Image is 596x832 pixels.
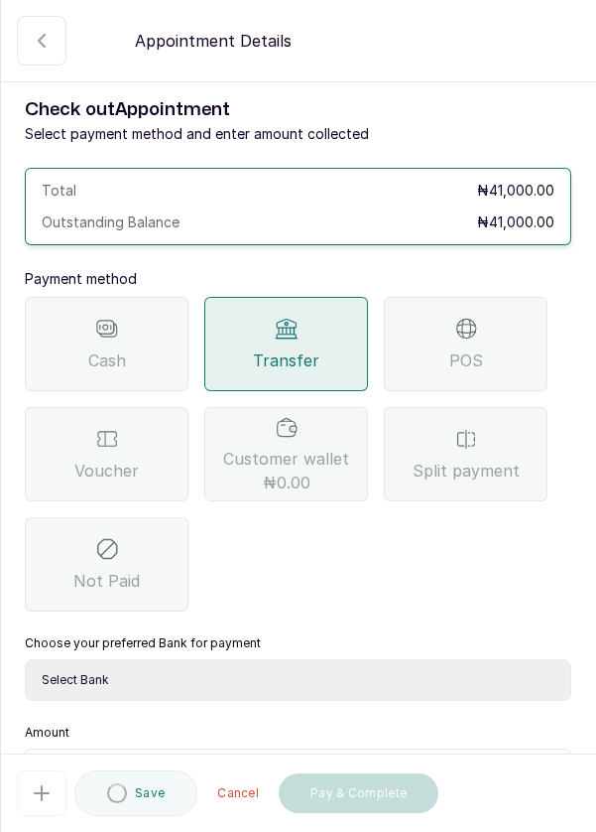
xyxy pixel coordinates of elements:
button: Save [74,770,197,816]
p: Appointment Details [135,29,292,53]
span: ₦0.00 [263,471,310,494]
p: ₦41,000.00 [477,212,554,232]
p: ₦41,000.00 [477,181,554,201]
h1: Check out Appointment [25,96,571,124]
p: Total [42,181,76,201]
span: POS [449,348,483,372]
button: Pay & Complete [279,773,438,813]
span: Split payment [413,459,520,483]
button: Cancel [205,773,271,813]
span: Not Paid [73,569,140,593]
label: Amount [25,725,69,741]
span: Transfer [253,348,319,372]
label: Choose your preferred Bank for payment [25,635,261,651]
p: Outstanding Balance [42,212,179,232]
span: Cash [88,348,126,372]
span: Customer wallet [223,447,349,494]
span: Voucher [74,459,139,483]
p: Select payment method and enter amount collected [25,124,571,144]
p: Payment method [25,269,571,289]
